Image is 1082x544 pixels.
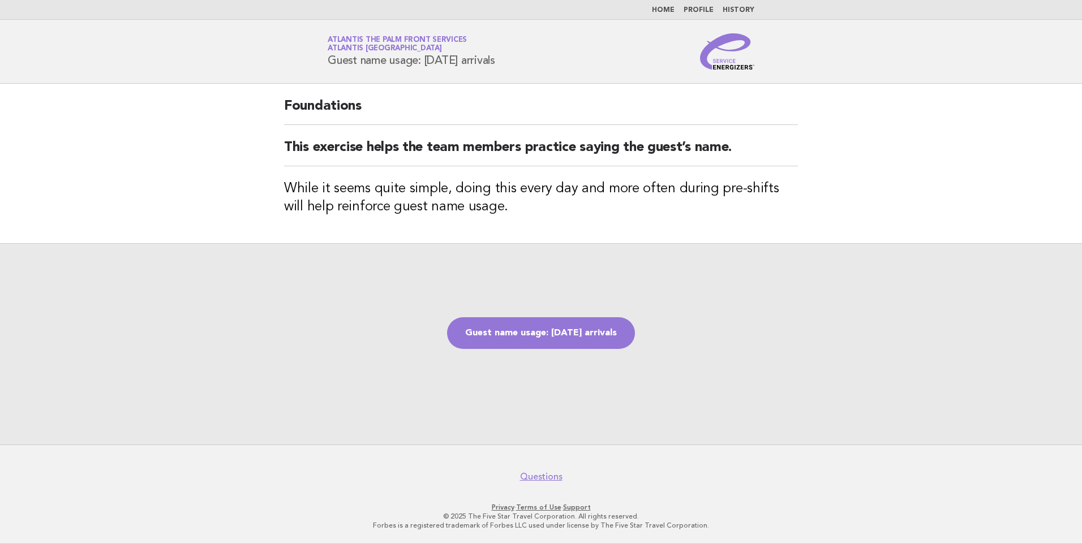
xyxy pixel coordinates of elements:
a: Atlantis The Palm Front ServicesAtlantis [GEOGRAPHIC_DATA] [328,36,467,52]
img: Service Energizers [700,33,754,70]
h1: Guest name usage: [DATE] arrivals [328,37,495,66]
a: Guest name usage: [DATE] arrivals [447,317,635,349]
p: © 2025 The Five Star Travel Corporation. All rights reserved. [195,512,887,521]
a: Profile [684,7,714,14]
p: · · [195,503,887,512]
p: Forbes is a registered trademark of Forbes LLC used under license by The Five Star Travel Corpora... [195,521,887,530]
span: Atlantis [GEOGRAPHIC_DATA] [328,45,442,53]
a: Home [652,7,675,14]
h2: Foundations [284,97,798,125]
h2: This exercise helps the team members practice saying the guest’s name. [284,139,798,166]
a: Terms of Use [516,503,561,511]
a: Questions [520,471,563,482]
a: Privacy [492,503,514,511]
h3: While it seems quite simple, doing this every day and more often during pre-shifts will help rein... [284,180,798,216]
a: Support [563,503,591,511]
a: History [723,7,754,14]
